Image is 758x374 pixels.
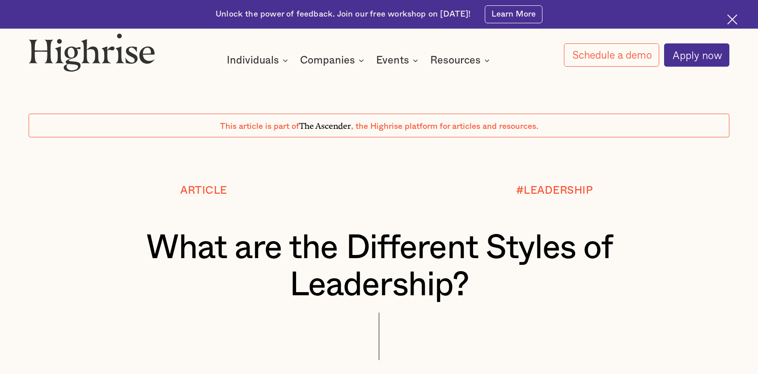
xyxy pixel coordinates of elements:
[227,55,291,66] div: Individuals
[430,55,492,66] div: Resources
[485,5,542,23] a: Learn More
[664,43,729,67] a: Apply now
[727,14,737,25] img: Cross icon
[29,33,155,72] img: Highrise logo
[351,122,538,131] span: , the Highrise platform for articles and resources.
[227,55,279,66] div: Individuals
[376,55,409,66] div: Events
[180,185,227,196] div: Article
[430,55,481,66] div: Resources
[216,8,471,20] div: Unlock the power of feedback. Join our free workshop on [DATE]!
[564,43,659,66] a: Schedule a demo
[300,55,367,66] div: Companies
[516,185,593,196] div: #LEADERSHIP
[58,229,701,304] h1: What are the Different Styles of Leadership?
[299,119,351,129] span: The Ascender
[300,55,355,66] div: Companies
[220,122,299,131] span: This article is part of
[376,55,421,66] div: Events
